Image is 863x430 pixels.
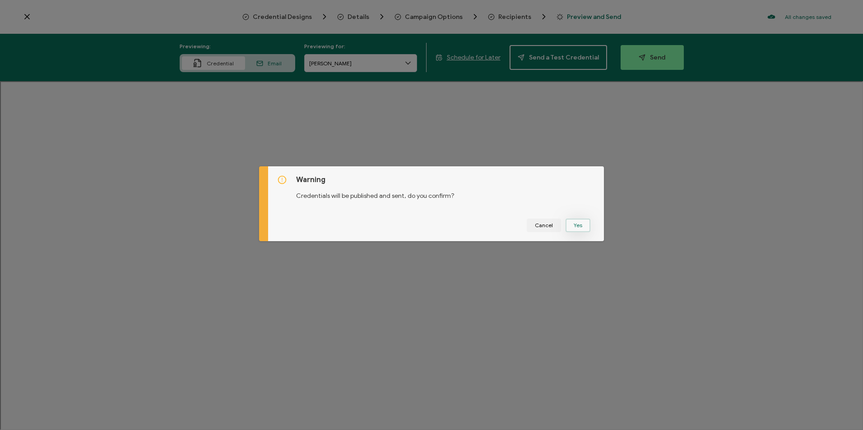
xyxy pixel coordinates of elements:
[535,223,553,228] span: Cancel
[296,175,595,184] h5: Warning
[818,387,863,430] iframe: Chat Widget
[296,184,595,201] p: Credentials will be published and sent, do you confirm?
[527,219,561,232] button: Cancel
[566,219,590,232] button: Yes
[259,166,604,241] div: dialog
